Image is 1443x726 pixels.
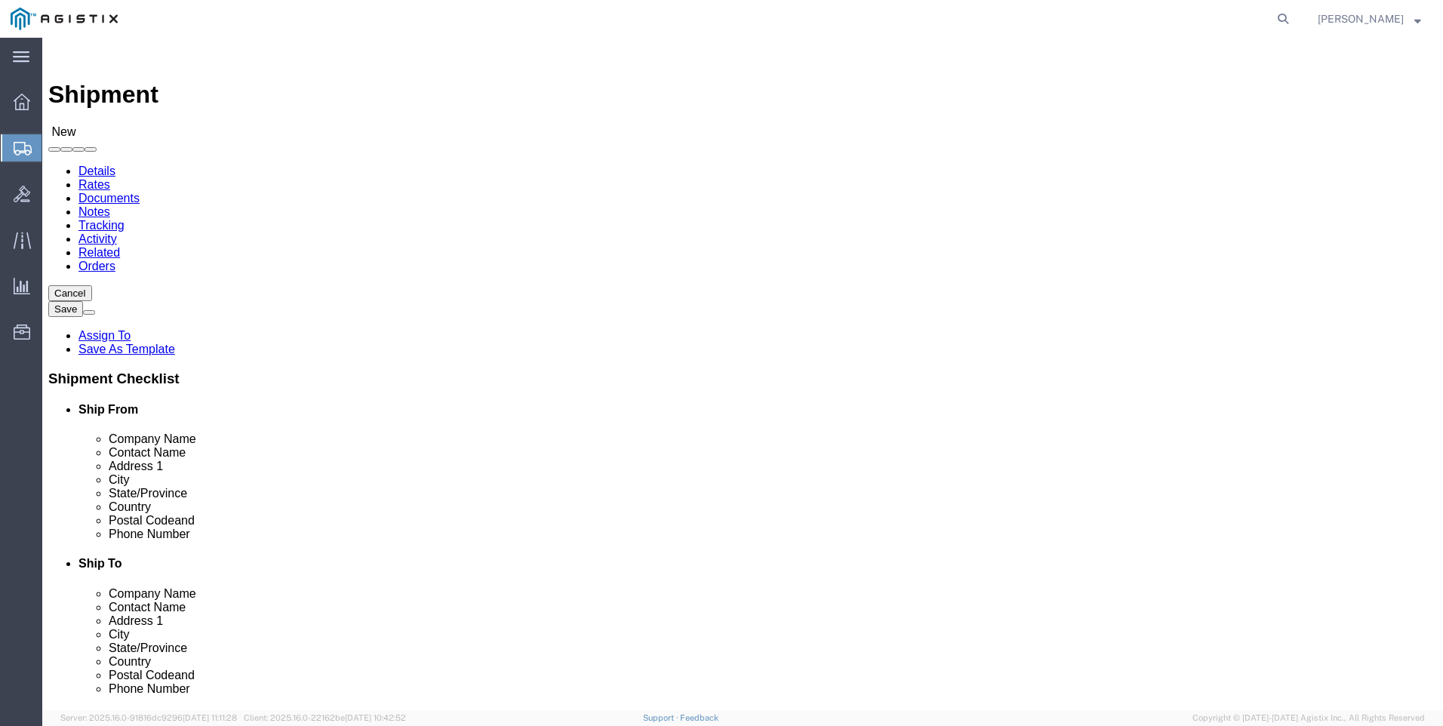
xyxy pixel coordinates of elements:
span: Copyright © [DATE]-[DATE] Agistix Inc., All Rights Reserved [1192,712,1425,724]
span: Stuart Packer [1318,11,1404,27]
span: [DATE] 10:42:52 [345,713,406,722]
span: [DATE] 11:11:28 [183,713,237,722]
a: Support [643,713,681,722]
button: [PERSON_NAME] [1317,10,1422,28]
span: Client: 2025.16.0-22162be [244,713,406,722]
span: Server: 2025.16.0-91816dc9296 [60,713,237,722]
iframe: FS Legacy Container [42,38,1443,710]
a: Feedback [680,713,718,722]
img: logo [11,8,118,30]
